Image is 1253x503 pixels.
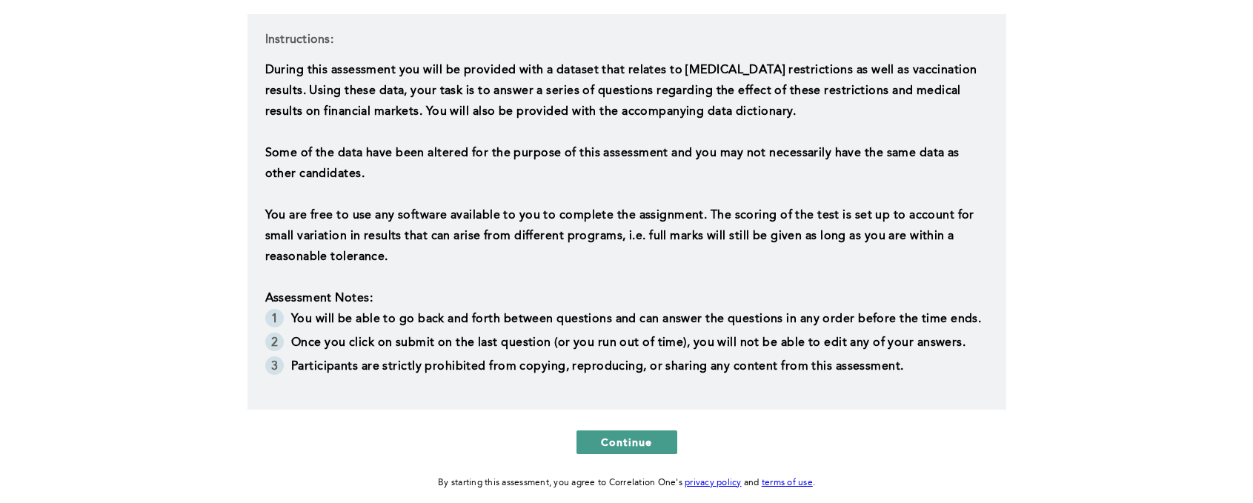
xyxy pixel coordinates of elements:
button: Continue [576,430,677,454]
span: Continue [601,435,653,449]
span: Assessment Notes: [265,293,373,304]
span: Once you click on submit on the last question (or you run out of time), you will not be able to e... [291,337,965,349]
div: By starting this assessment, you agree to Correlation One's and . [438,475,815,491]
span: Some of the data have been altered for the purpose of this assessment and you may not necessarily... [265,147,963,180]
span: You will be able to go back and forth between questions and can answer the questions in any order... [291,313,981,325]
span: Participants are strictly prohibited from copying, reproducing, or sharing any content from this ... [291,361,904,373]
div: Instructions: [247,14,1006,410]
span: You are free to use any software available to you to complete the assignment. The scoring of the ... [265,210,978,263]
a: terms of use [762,479,813,487]
span: During this assessment you will be provided with a dataset that relates to [MEDICAL_DATA] restric... [265,64,980,118]
a: privacy policy [685,479,742,487]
